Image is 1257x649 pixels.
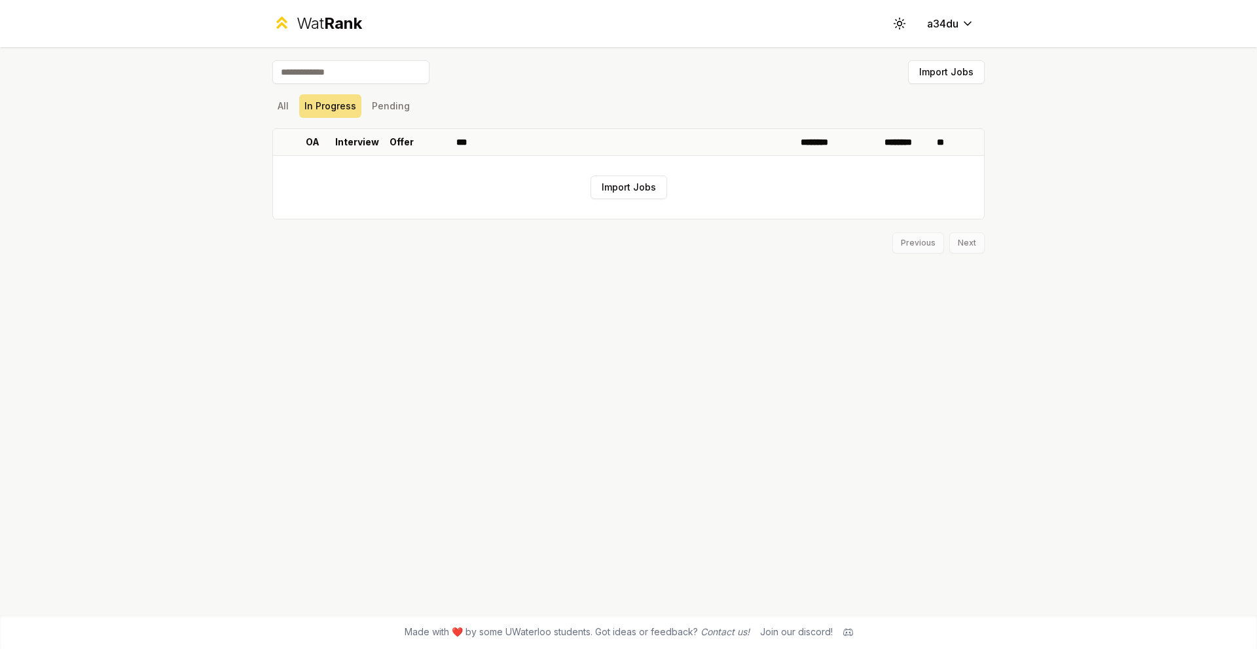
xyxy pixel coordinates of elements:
span: a34du [927,16,958,31]
a: WatRank [272,13,362,34]
span: Made with ❤️ by some UWaterloo students. Got ideas or feedback? [405,625,750,639]
button: Import Jobs [908,60,985,84]
button: Import Jobs [591,176,667,199]
button: All [272,94,294,118]
a: Contact us! [701,626,750,637]
div: Wat [297,13,362,34]
button: In Progress [299,94,361,118]
div: Join our discord! [760,625,833,639]
span: Rank [324,14,362,33]
p: Interview [335,136,379,149]
button: Pending [367,94,415,118]
button: a34du [917,12,985,35]
p: Offer [390,136,414,149]
p: OA [306,136,319,149]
